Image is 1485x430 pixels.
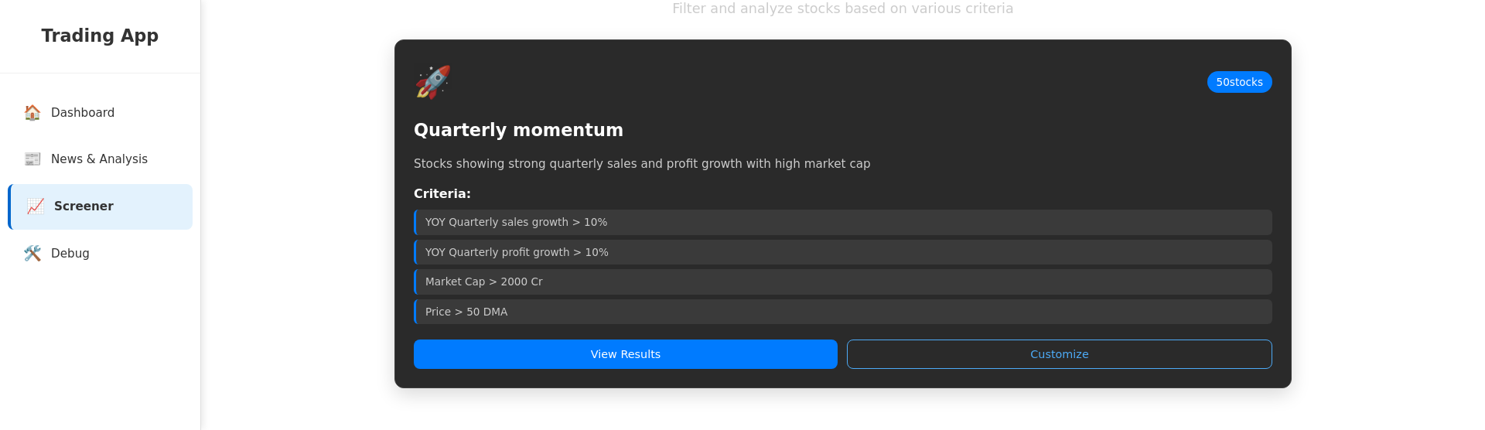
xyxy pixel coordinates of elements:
h4: Criteria: [414,185,1272,203]
div: 🚀 [414,59,452,105]
a: 🛠️Debug [8,231,193,277]
a: 🏠Dashboard [8,90,193,136]
span: Screener [54,198,114,216]
span: 📰 [23,148,42,171]
li: YOY Quarterly profit growth > 10% [414,240,1272,264]
span: Debug [51,245,90,263]
h2: Trading App [15,23,185,49]
li: Market Cap > 2000 Cr [414,269,1272,294]
a: 📈Screener [8,184,193,230]
li: YOY Quarterly sales growth > 10% [414,210,1272,234]
span: News & Analysis [51,151,148,169]
a: 📰News & Analysis [8,137,193,183]
div: 50 stocks [1207,71,1272,93]
span: 🛠️ [23,243,42,265]
li: Price > 50 DMA [414,299,1272,324]
p: Stocks showing strong quarterly sales and profit growth with high market cap [414,155,1272,173]
span: 🏠 [23,102,42,125]
button: Customize [847,340,1272,369]
h3: Quarterly momentum [414,118,1272,144]
span: Dashboard [51,104,114,122]
span: 📈 [26,196,45,218]
button: View Results [414,340,838,369]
